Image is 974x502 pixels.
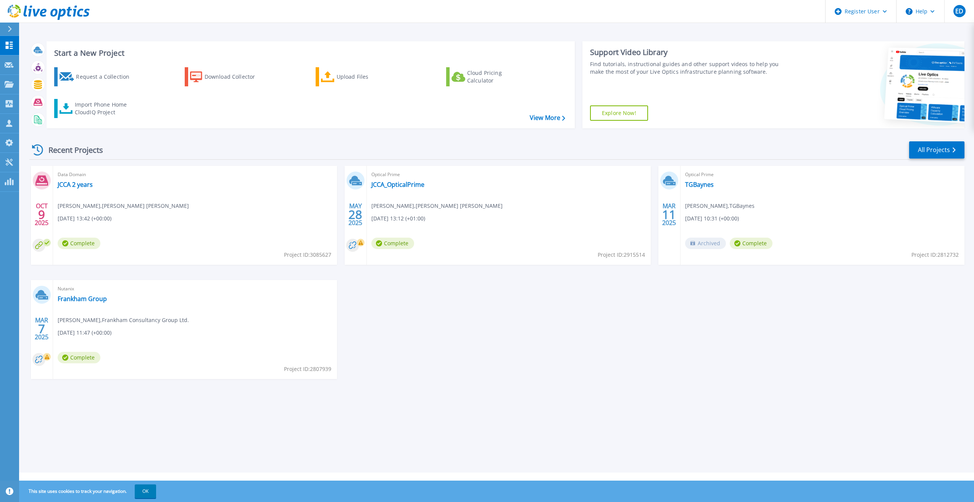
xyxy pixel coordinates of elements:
[730,238,772,249] span: Complete
[371,202,503,210] span: [PERSON_NAME] , [PERSON_NAME] [PERSON_NAME]
[135,484,156,498] button: OK
[685,170,960,179] span: Optical Prime
[58,238,100,249] span: Complete
[58,214,111,223] span: [DATE] 13:42 (+00:00)
[955,8,963,14] span: ED
[58,202,189,210] span: [PERSON_NAME] , [PERSON_NAME] [PERSON_NAME]
[34,201,49,228] div: OCT 2025
[348,211,362,218] span: 28
[316,67,401,86] a: Upload Files
[371,214,425,223] span: [DATE] 13:12 (+01:00)
[685,238,726,249] span: Archived
[590,47,787,57] div: Support Video Library
[909,141,964,159] a: All Projects
[34,315,49,343] div: MAR 2025
[58,329,111,337] span: [DATE] 11:47 (+00:00)
[530,114,565,121] a: View More
[590,60,787,76] div: Find tutorials, instructional guides and other support videos to help you make the most of your L...
[371,181,424,188] a: JCCA_OpticalPrime
[284,251,331,259] span: Project ID: 3085627
[58,316,189,324] span: [PERSON_NAME] , Frankham Consultancy Group Ltd.
[284,365,331,373] span: Project ID: 2807939
[348,201,363,228] div: MAY 2025
[58,170,332,179] span: Data Domain
[685,202,755,210] span: [PERSON_NAME] , TGBaynes
[75,101,134,116] div: Import Phone Home CloudIQ Project
[598,251,645,259] span: Project ID: 2915514
[58,285,332,293] span: Nutanix
[38,325,45,332] span: 7
[371,170,646,179] span: Optical Prime
[662,211,676,218] span: 11
[446,67,531,86] a: Cloud Pricing Calculator
[911,251,959,259] span: Project ID: 2812732
[185,67,270,86] a: Download Collector
[76,69,137,84] div: Request a Collection
[58,295,107,303] a: Frankham Group
[685,181,714,188] a: TGBaynes
[29,141,113,159] div: Recent Projects
[467,69,528,84] div: Cloud Pricing Calculator
[590,105,648,121] a: Explore Now!
[205,69,266,84] div: Download Collector
[685,214,739,223] span: [DATE] 10:31 (+00:00)
[58,181,93,188] a: JCCA 2 years
[58,352,100,363] span: Complete
[662,201,676,228] div: MAR 2025
[337,69,398,84] div: Upload Files
[54,49,565,57] h3: Start a New Project
[21,484,156,498] span: This site uses cookies to track your navigation.
[371,238,414,249] span: Complete
[38,211,45,218] span: 9
[54,67,139,86] a: Request a Collection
